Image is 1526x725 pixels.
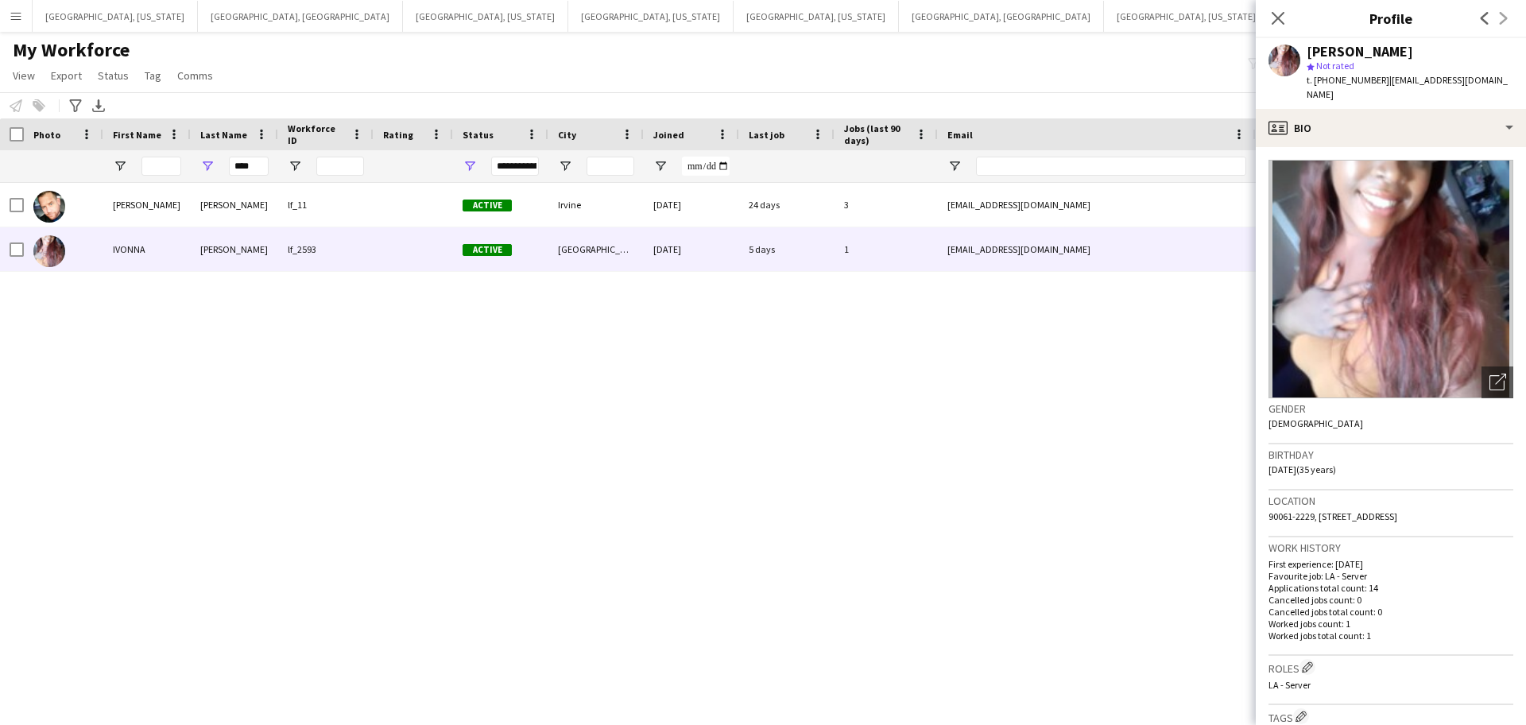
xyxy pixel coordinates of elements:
span: Jobs (last 90 days) [844,122,909,146]
img: IVONNA WILBURN [33,235,65,267]
h3: Tags [1268,708,1513,725]
span: Comms [177,68,213,83]
app-action-btn: Advanced filters [66,96,85,115]
p: Worked jobs total count: 1 [1268,630,1513,642]
div: Irvine [548,183,644,227]
div: [EMAIL_ADDRESS][DOMAIN_NAME] [938,183,1256,227]
div: [EMAIL_ADDRESS][DOMAIN_NAME] [938,227,1256,271]
button: [GEOGRAPHIC_DATA], [US_STATE] [33,1,198,32]
div: lf_11 [278,183,374,227]
span: City [558,129,576,141]
h3: Birthday [1268,448,1513,462]
span: [DATE] (35 years) [1268,463,1336,475]
span: Last job [749,129,784,141]
app-action-btn: Export XLSX [89,96,108,115]
span: t. [PHONE_NUMBER] [1307,74,1389,86]
div: 1 [835,227,938,271]
h3: Work history [1268,541,1513,555]
span: Email [947,129,973,141]
span: | [EMAIL_ADDRESS][DOMAIN_NAME] [1307,74,1508,100]
div: lf_2593 [278,227,374,271]
h3: Gender [1268,401,1513,416]
span: Joined [653,129,684,141]
button: Open Filter Menu [200,159,215,173]
a: Tag [138,65,168,86]
span: Status [463,129,494,141]
span: Export [51,68,82,83]
a: Export [45,65,88,86]
p: Favourite job: LA - Server [1268,570,1513,582]
div: [GEOGRAPHIC_DATA] [548,227,644,271]
div: 3 [835,183,938,227]
div: Open photos pop-in [1481,366,1513,398]
button: Open Filter Menu [653,159,668,173]
span: Photo [33,129,60,141]
button: Open Filter Menu [947,159,962,173]
p: Cancelled jobs count: 0 [1268,594,1513,606]
input: Last Name Filter Input [229,157,269,176]
input: First Name Filter Input [141,157,181,176]
h3: Profile [1256,8,1526,29]
div: [DATE] [644,227,739,271]
img: David Wilber [33,191,65,223]
div: [DATE] [644,183,739,227]
span: [DEMOGRAPHIC_DATA] [1268,417,1363,429]
span: 90061-2229, [STREET_ADDRESS] [1268,510,1397,522]
span: Status [98,68,129,83]
button: Open Filter Menu [463,159,477,173]
span: Not rated [1316,60,1354,72]
button: [GEOGRAPHIC_DATA], [GEOGRAPHIC_DATA] [198,1,403,32]
p: Cancelled jobs total count: 0 [1268,606,1513,618]
span: View [13,68,35,83]
button: [GEOGRAPHIC_DATA], [GEOGRAPHIC_DATA] [899,1,1104,32]
div: 5 days [739,227,835,271]
span: Active [463,244,512,256]
a: View [6,65,41,86]
button: [GEOGRAPHIC_DATA], [US_STATE] [1104,1,1269,32]
button: [GEOGRAPHIC_DATA], [US_STATE] [568,1,734,32]
p: Applications total count: 14 [1268,582,1513,594]
div: [PERSON_NAME] [103,183,191,227]
p: First experience: [DATE] [1268,558,1513,570]
span: Last Name [200,129,247,141]
span: Tag [145,68,161,83]
a: Comms [171,65,219,86]
span: Workforce ID [288,122,345,146]
div: IVONNA [103,227,191,271]
input: Joined Filter Input [682,157,730,176]
span: LA - Server [1268,679,1311,691]
span: Active [463,200,512,211]
span: Rating [383,129,413,141]
div: [PERSON_NAME] [1307,45,1413,59]
div: [PERSON_NAME] [191,183,278,227]
input: Workforce ID Filter Input [316,157,364,176]
span: First Name [113,129,161,141]
div: [PERSON_NAME] [191,227,278,271]
input: Email Filter Input [976,157,1246,176]
p: Worked jobs count: 1 [1268,618,1513,630]
button: [GEOGRAPHIC_DATA], [US_STATE] [403,1,568,32]
div: 24 days [739,183,835,227]
a: Status [91,65,135,86]
button: [GEOGRAPHIC_DATA], [US_STATE] [734,1,899,32]
span: My Workforce [13,38,130,62]
input: City Filter Input [587,157,634,176]
div: Bio [1256,109,1526,147]
h3: Roles [1268,659,1513,676]
img: Crew avatar or photo [1268,160,1513,398]
button: Open Filter Menu [113,159,127,173]
h3: Location [1268,494,1513,508]
button: Open Filter Menu [288,159,302,173]
button: Open Filter Menu [558,159,572,173]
